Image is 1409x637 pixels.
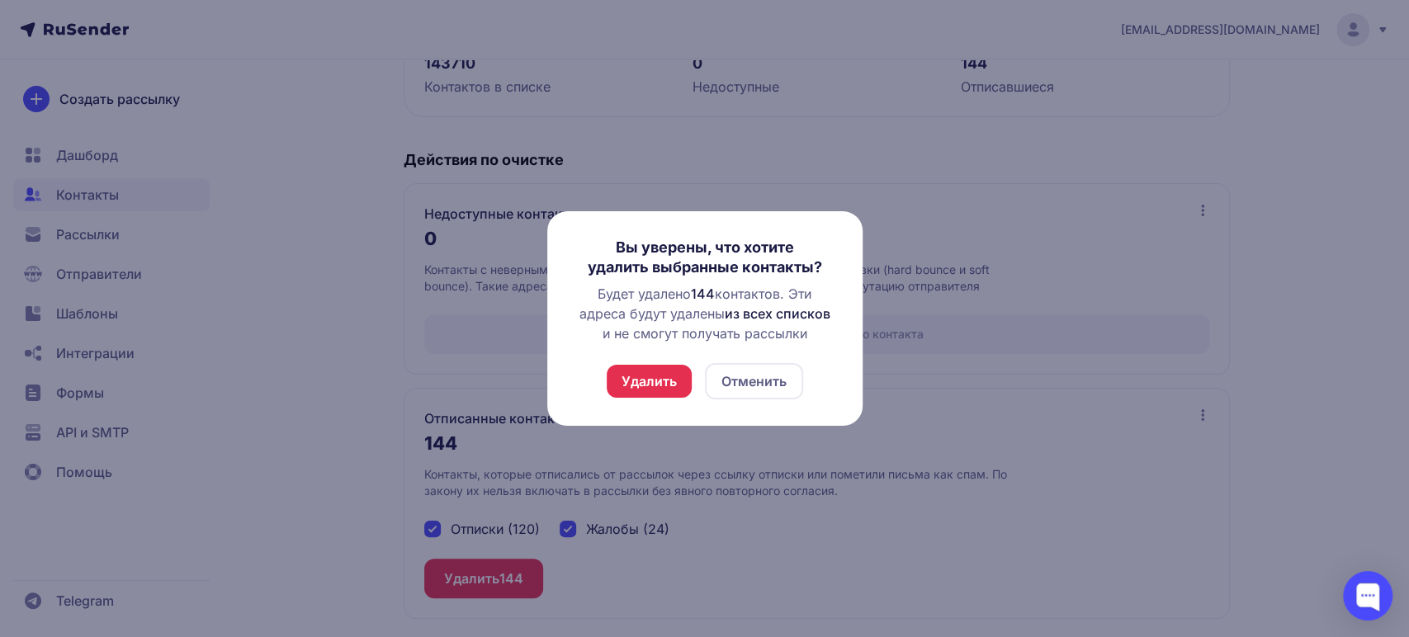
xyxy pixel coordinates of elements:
[705,363,803,399] button: Отменить
[725,305,830,322] span: из всех списков
[607,365,692,398] button: Удалить
[574,238,836,277] h3: Вы уверены, что хотите удалить выбранные контакты?
[574,284,836,343] div: Будет удалено контактов. Эти адреса будут удалены и не смогут получать рассылки
[691,285,715,302] span: 144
